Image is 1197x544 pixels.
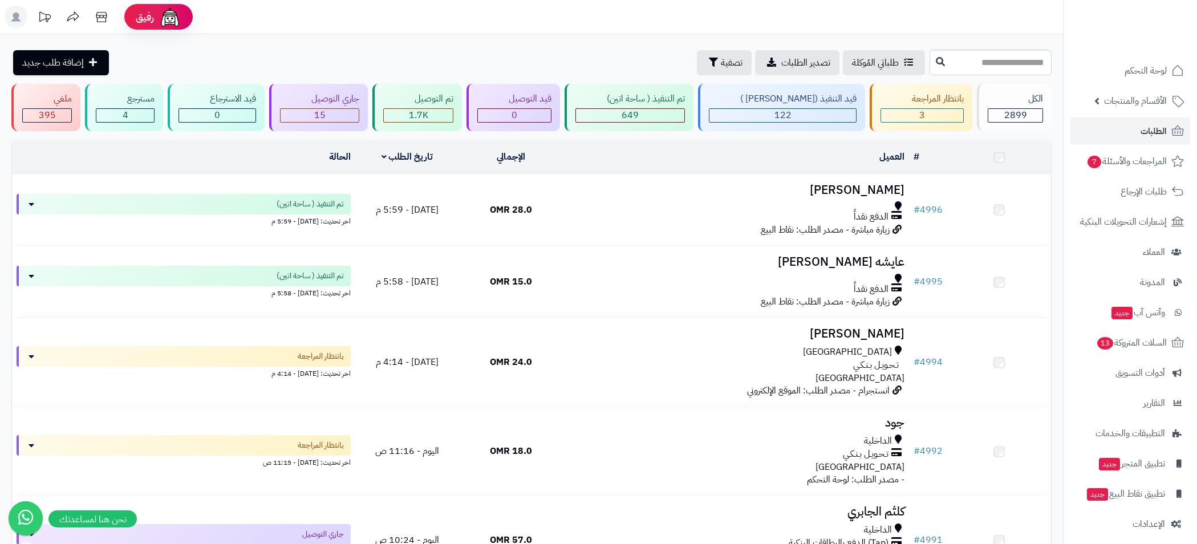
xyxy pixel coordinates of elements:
span: تصدير الطلبات [781,56,830,70]
a: تاريخ الطلب [382,150,433,164]
a: تم التوصيل 1.7K [370,84,464,131]
a: #4996 [914,203,943,217]
span: الداخلية [864,435,892,448]
h3: جود [567,416,904,429]
span: أدوات التسويق [1115,365,1165,381]
h3: [PERSON_NAME] [567,327,904,340]
span: التطبيقات والخدمات [1095,425,1165,441]
span: جاري التوصيل [302,529,344,540]
a: قيد التنفيذ ([PERSON_NAME] ) 122 [696,84,867,131]
a: قيد الاسترجاع 0 [165,84,267,131]
span: طلباتي المُوكلة [852,56,899,70]
a: جاري التوصيل 15 [267,84,370,131]
div: اخر تحديث: [DATE] - 5:58 م [17,286,351,298]
div: 4 [96,109,154,122]
a: إشعارات التحويلات البنكية [1070,208,1190,236]
span: تطبيق المتجر [1098,456,1165,472]
span: الداخلية [864,523,892,537]
span: تم التنفيذ ( ساحة اتين) [277,270,344,282]
span: 24.0 OMR [490,355,532,369]
div: 122 [709,109,856,122]
span: الإعدادات [1133,516,1165,532]
span: تطبيق نقاط البيع [1086,486,1165,502]
div: مسترجع [96,92,155,105]
span: 15 [314,108,326,122]
span: [DATE] - 4:14 م [376,355,439,369]
button: تصفية [697,50,752,75]
a: الإعدادات [1070,510,1190,538]
a: لوحة التحكم [1070,57,1190,84]
a: #4994 [914,355,943,369]
a: الكل2899 [975,84,1054,131]
div: 15 [281,109,359,122]
a: وآتس آبجديد [1070,299,1190,326]
span: 0 [512,108,517,122]
a: طلباتي المُوكلة [843,50,925,75]
img: ai-face.png [159,6,181,29]
span: زيارة مباشرة - مصدر الطلب: نقاط البيع [761,295,890,308]
span: [GEOGRAPHIC_DATA] [815,460,904,474]
div: جاري التوصيل [280,92,359,105]
span: # [914,355,920,369]
a: بانتظار المراجعة 3 [867,84,975,131]
span: # [914,275,920,289]
span: الطلبات [1141,123,1167,139]
a: العميل [879,150,904,164]
a: #4995 [914,275,943,289]
span: بانتظار المراجعة [298,351,344,362]
span: 13 [1097,337,1113,350]
span: جديد [1087,488,1108,501]
span: الأقسام والمنتجات [1104,93,1167,109]
span: الدفع نقداً [854,283,888,296]
span: انستجرام - مصدر الطلب: الموقع الإلكتروني [747,384,890,397]
a: # [914,150,919,164]
span: زيارة مباشرة - مصدر الطلب: نقاط البيع [761,223,890,237]
div: 0 [179,109,255,122]
span: تـحـويـل بـنـكـي [853,359,899,372]
span: [DATE] - 5:59 م [376,203,439,217]
a: الإجمالي [497,150,525,164]
span: 649 [622,108,639,122]
a: الطلبات [1070,117,1190,145]
span: السلات المتروكة [1096,335,1167,351]
div: ملغي [22,92,72,105]
div: 1711 [384,109,453,122]
span: تـحـويـل بـنـكـي [843,448,888,461]
a: التطبيقات والخدمات [1070,420,1190,447]
span: # [914,203,920,217]
div: تم التوصيل [383,92,453,105]
a: طلبات الإرجاع [1070,178,1190,205]
td: - مصدر الطلب: لوحة التحكم [563,407,909,496]
a: المدونة [1070,269,1190,296]
span: وآتس آب [1110,305,1165,320]
span: 1.7K [409,108,428,122]
span: المدونة [1140,274,1165,290]
a: #4992 [914,444,943,458]
span: 15.0 OMR [490,275,532,289]
span: اليوم - 11:16 ص [375,444,439,458]
div: قيد الاسترجاع [178,92,256,105]
span: 28.0 OMR [490,203,532,217]
a: ملغي 395 [9,84,83,131]
a: العملاء [1070,238,1190,266]
span: 3 [919,108,925,122]
span: العملاء [1143,244,1165,260]
span: بانتظار المراجعة [298,440,344,451]
div: 0 [478,109,551,122]
a: مسترجع 4 [83,84,165,131]
span: تصفية [721,56,742,70]
span: لوحة التحكم [1125,63,1167,79]
div: 649 [576,109,684,122]
span: تم التنفيذ ( ساحة اتين) [277,198,344,210]
span: إضافة طلب جديد [22,56,84,70]
span: [GEOGRAPHIC_DATA] [803,346,892,359]
a: تطبيق المتجرجديد [1070,450,1190,477]
a: المراجعات والأسئلة7 [1070,148,1190,175]
span: 2899 [1004,108,1027,122]
a: قيد التوصيل 0 [464,84,562,131]
span: إشعارات التحويلات البنكية [1080,214,1167,230]
a: تصدير الطلبات [755,50,839,75]
div: اخر تحديث: [DATE] - 5:59 م [17,214,351,226]
span: التقارير [1143,395,1165,411]
span: رفيق [136,10,154,24]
